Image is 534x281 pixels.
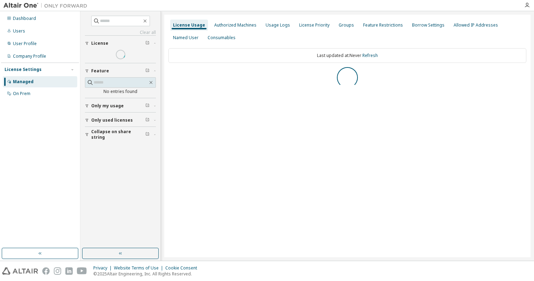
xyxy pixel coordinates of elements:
[13,53,46,59] div: Company Profile
[3,2,91,9] img: Altair One
[91,117,133,123] span: Only used licenses
[214,22,257,28] div: Authorized Machines
[5,67,42,72] div: License Settings
[339,22,354,28] div: Groups
[363,22,403,28] div: Feature Restrictions
[91,68,109,74] span: Feature
[208,35,236,41] div: Consumables
[173,35,199,41] div: Named User
[42,267,50,275] img: facebook.svg
[85,113,156,128] button: Only used licenses
[412,22,445,28] div: Borrow Settings
[54,267,61,275] img: instagram.svg
[266,22,290,28] div: Usage Logs
[145,68,150,74] span: Clear filter
[173,22,205,28] div: License Usage
[85,127,156,142] button: Collapse on share string
[93,265,114,271] div: Privacy
[13,91,30,96] div: On Prem
[13,16,36,21] div: Dashboard
[114,265,165,271] div: Website Terms of Use
[13,41,37,46] div: User Profile
[91,103,124,109] span: Only my usage
[145,103,150,109] span: Clear filter
[85,63,156,79] button: Feature
[91,41,108,46] span: License
[165,265,201,271] div: Cookie Consent
[85,98,156,114] button: Only my usage
[2,267,38,275] img: altair_logo.svg
[145,117,150,123] span: Clear filter
[454,22,498,28] div: Allowed IP Addresses
[65,267,73,275] img: linkedin.svg
[299,22,330,28] div: License Priority
[13,28,25,34] div: Users
[145,132,150,137] span: Clear filter
[77,267,87,275] img: youtube.svg
[13,79,34,85] div: Managed
[91,129,145,140] span: Collapse on share string
[85,89,156,94] div: No entries found
[85,30,156,35] a: Clear all
[145,41,150,46] span: Clear filter
[168,48,526,63] div: Last updated at: Never
[85,36,156,51] button: License
[93,271,201,277] p: © 2025 Altair Engineering, Inc. All Rights Reserved.
[362,52,378,58] a: Refresh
